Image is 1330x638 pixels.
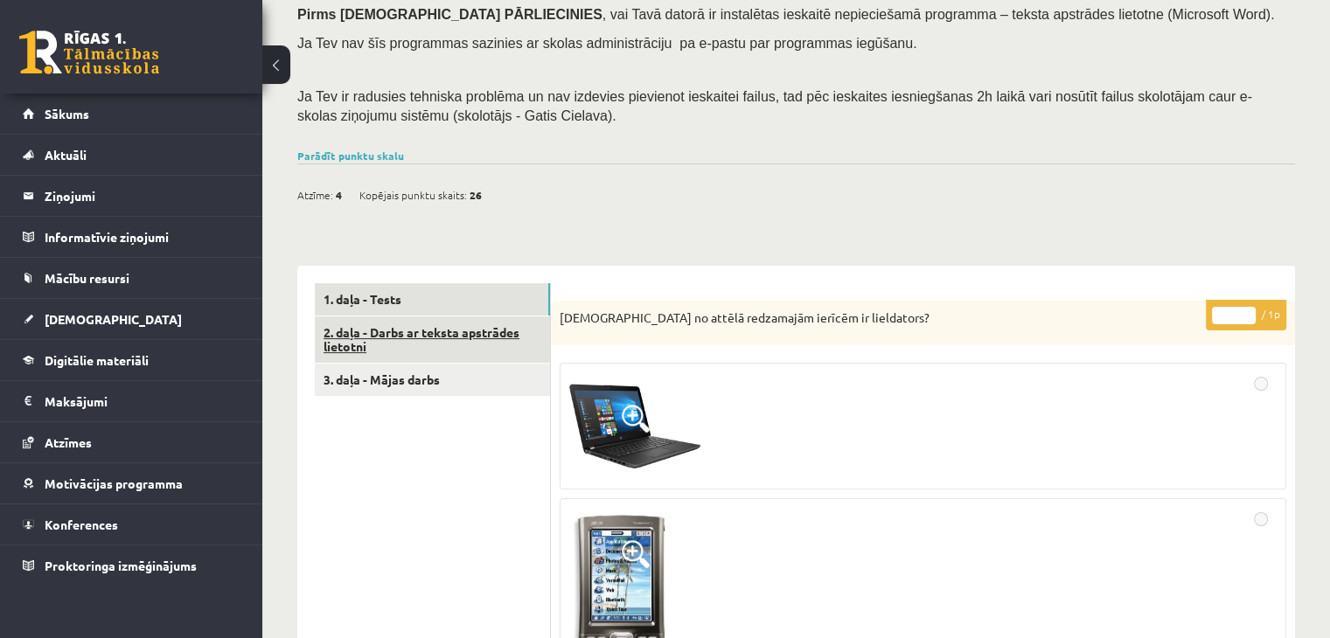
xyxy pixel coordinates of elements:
span: Motivācijas programma [45,475,183,491]
a: 1. daļa - Tests [315,283,550,316]
span: 26 [470,182,482,208]
a: Proktoringa izmēģinājums [23,545,240,586]
a: [DEMOGRAPHIC_DATA] [23,299,240,339]
a: 2. daļa - Darbs ar teksta apstrādes lietotni [315,316,550,364]
legend: Maksājumi [45,381,240,421]
span: Aktuāli [45,147,87,163]
span: Mācību resursi [45,270,129,286]
span: Digitālie materiāli [45,352,149,368]
span: Konferences [45,517,118,532]
a: Rīgas 1. Tālmācības vidusskola [19,31,159,74]
span: Atzīme: [297,182,333,208]
span: [DEMOGRAPHIC_DATA] [45,311,182,327]
a: 3. daļa - Mājas darbs [315,364,550,396]
a: Atzīmes [23,422,240,462]
a: Konferences [23,504,240,544]
a: Mācību resursi [23,258,240,298]
a: Ziņojumi [23,176,240,216]
span: 4 [336,182,342,208]
span: Ja Tev ir radusies tehniska problēma un nav izdevies pievienot ieskaitei failus, tad pēc ieskaite... [297,89,1252,123]
span: Ja Tev nav šīs programmas sazinies ar skolas administrāciju pa e-pastu par programmas iegūšanu. [297,36,916,51]
legend: Informatīvie ziņojumi [45,217,240,257]
legend: Ziņojumi [45,176,240,216]
span: , vai Tavā datorā ir instalētas ieskaitē nepieciešamā programma – teksta apstrādes lietotne (Micr... [602,7,1275,22]
a: Parādīt punktu skalu [297,149,404,163]
span: Pirms [DEMOGRAPHIC_DATA] PĀRLIECINIES [297,7,602,22]
a: Informatīvie ziņojumi [23,217,240,257]
span: Proktoringa izmēģinājums [45,558,197,573]
p: [DEMOGRAPHIC_DATA] no attēlā redzamajām ierīcēm ir lieldators? [560,309,1199,327]
a: Motivācijas programma [23,463,240,503]
span: Sākums [45,106,89,121]
a: Sākums [23,94,240,134]
p: / 1p [1206,300,1286,330]
img: 1.PNG [569,377,700,475]
span: Atzīmes [45,434,92,450]
span: Kopējais punktu skaits: [359,182,467,208]
a: Maksājumi [23,381,240,421]
a: Aktuāli [23,135,240,175]
a: Digitālie materiāli [23,340,240,380]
